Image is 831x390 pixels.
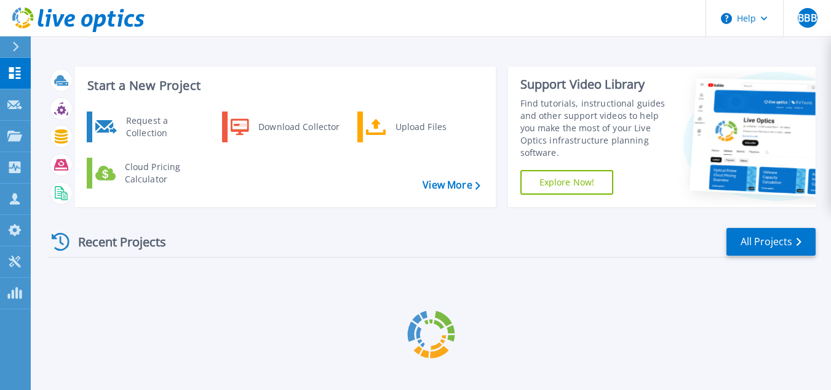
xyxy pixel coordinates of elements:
[119,161,210,185] div: Cloud Pricing Calculator
[87,112,213,142] a: Request a Collection
[87,158,213,189] a: Cloud Pricing Calculator
[47,227,183,257] div: Recent Projects
[87,79,480,92] h3: Start a New Project
[222,112,348,142] a: Download Collector
[120,115,210,139] div: Request a Collection
[520,170,614,195] a: Explore Now!
[423,179,480,191] a: View More
[520,97,674,159] div: Find tutorials, instructional guides and other support videos to help you make the most of your L...
[520,76,674,92] div: Support Video Library
[252,115,345,139] div: Download Collector
[798,13,816,23] span: BBB
[357,112,483,142] a: Upload Files
[389,115,480,139] div: Upload Files
[726,228,816,256] a: All Projects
